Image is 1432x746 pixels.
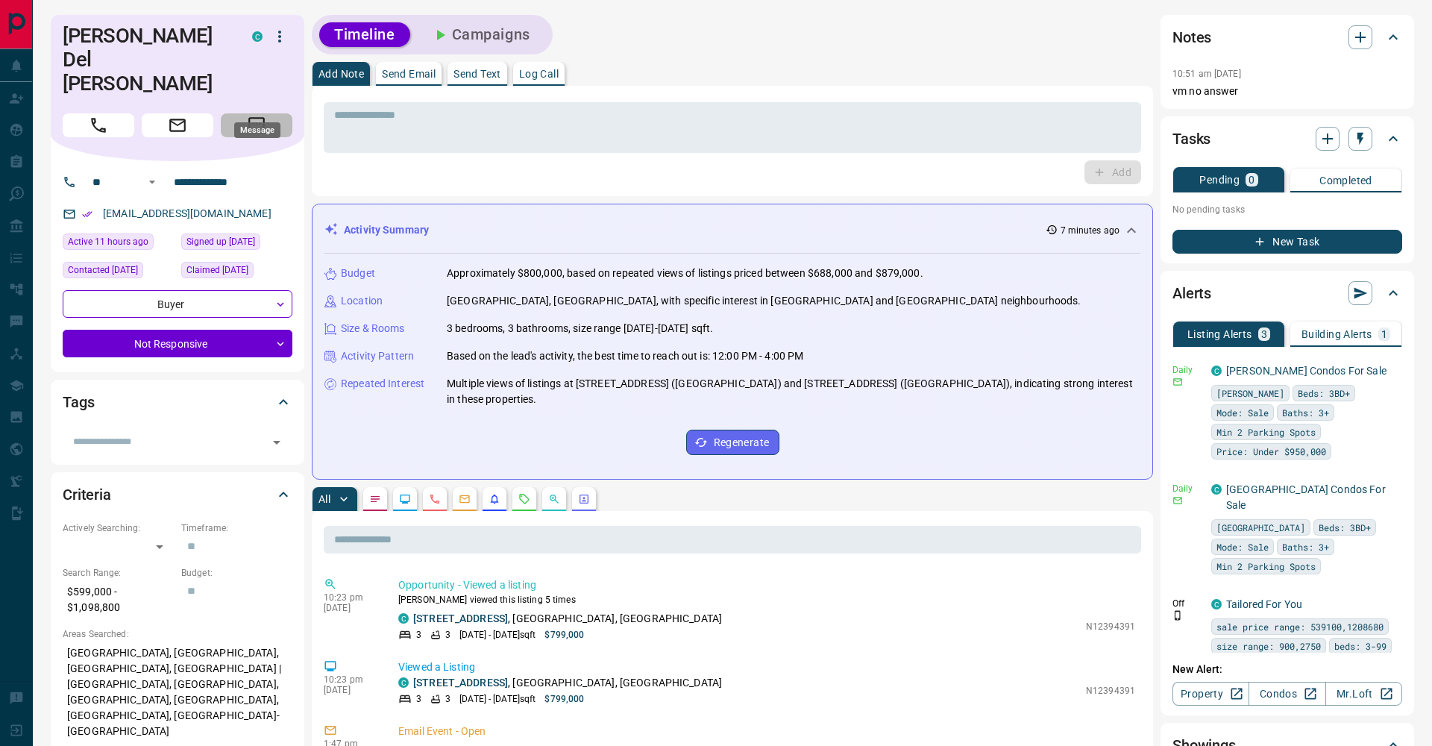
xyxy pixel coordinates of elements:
p: 3 [1261,329,1267,339]
svg: Email [1172,377,1183,387]
button: Regenerate [686,430,779,455]
p: Email Event - Open [398,724,1135,739]
p: Opportunity - Viewed a listing [398,577,1135,593]
div: Tasks [1172,121,1402,157]
p: $799,000 [544,692,584,706]
span: Email [142,113,213,137]
span: Beds: 3BD+ [1319,520,1371,535]
svg: Requests [518,493,530,505]
p: [GEOGRAPHIC_DATA], [GEOGRAPHIC_DATA], with specific interest in [GEOGRAPHIC_DATA] and [GEOGRAPHIC... [447,293,1081,309]
span: [GEOGRAPHIC_DATA] [1216,520,1305,535]
a: Condos [1249,682,1325,706]
div: Sun May 26 2024 [181,262,292,283]
div: Buyer [63,290,292,318]
p: 10:51 am [DATE] [1172,69,1241,79]
svg: Calls [429,493,441,505]
p: Send Text [453,69,501,79]
div: Fri Aug 01 2025 [63,262,174,283]
span: Mode: Sale [1216,405,1269,420]
div: Thu Sep 11 2025 [63,233,174,254]
span: Message [221,113,292,137]
button: Open [266,432,287,453]
div: Message [234,122,280,138]
a: Tailored For You [1226,598,1302,610]
span: Min 2 Parking Spots [1216,559,1316,574]
div: condos.ca [1211,599,1222,609]
p: Activity Pattern [341,348,414,364]
p: No pending tasks [1172,198,1402,221]
p: Activity Summary [344,222,429,238]
span: Signed up [DATE] [186,234,255,249]
h2: Tasks [1172,127,1210,151]
div: condos.ca [398,677,409,688]
p: 3 [445,692,450,706]
span: Baths: 3+ [1282,539,1329,554]
p: [DATE] [324,685,376,695]
svg: Listing Alerts [489,493,500,505]
button: Open [143,173,161,191]
p: $599,000 - $1,098,800 [63,580,174,620]
span: Active 11 hours ago [68,234,148,249]
p: Completed [1319,175,1372,186]
p: Add Note [318,69,364,79]
p: Budget: [181,566,292,580]
div: Notes [1172,19,1402,55]
p: Budget [341,266,375,281]
span: Price: Under $950,000 [1216,444,1326,459]
p: Daily [1172,482,1202,495]
p: 3 [416,692,421,706]
div: Not Responsive [63,330,292,357]
svg: Email [1172,495,1183,506]
p: All [318,494,330,504]
p: , [GEOGRAPHIC_DATA], [GEOGRAPHIC_DATA] [413,675,722,691]
a: Property [1172,682,1249,706]
p: Multiple views of listings at [STREET_ADDRESS] ([GEOGRAPHIC_DATA]) and [STREET_ADDRESS] ([GEOGRAP... [447,376,1140,407]
h1: [PERSON_NAME] Del [PERSON_NAME] [63,24,230,95]
p: Daily [1172,363,1202,377]
h2: Notes [1172,25,1211,49]
svg: Push Notification Only [1172,610,1183,621]
span: Contacted [DATE] [68,263,138,278]
p: , [GEOGRAPHIC_DATA], [GEOGRAPHIC_DATA] [413,611,722,627]
p: 3 [445,628,450,642]
p: Send Email [382,69,436,79]
p: Listing Alerts [1187,329,1252,339]
p: 0 [1249,175,1254,185]
svg: Lead Browsing Activity [399,493,411,505]
p: Timeframe: [181,521,292,535]
p: vm no answer [1172,84,1402,99]
p: Areas Searched: [63,627,292,641]
a: Mr.Loft [1325,682,1402,706]
p: 3 bedrooms, 3 bathrooms, size range [DATE]-[DATE] sqft. [447,321,713,336]
p: 3 [416,628,421,642]
span: Call [63,113,134,137]
span: [PERSON_NAME] [1216,386,1284,401]
p: Approximately $800,000, based on repeated views of listings priced between $688,000 and $879,000. [447,266,923,281]
p: [GEOGRAPHIC_DATA], [GEOGRAPHIC_DATA], [GEOGRAPHIC_DATA], [GEOGRAPHIC_DATA] | [GEOGRAPHIC_DATA], [... [63,641,292,744]
p: Building Alerts [1301,329,1372,339]
svg: Notes [369,493,381,505]
p: 10:23 pm [324,592,376,603]
a: [EMAIL_ADDRESS][DOMAIN_NAME] [103,207,271,219]
span: size range: 900,2750 [1216,639,1321,653]
span: Beds: 3BD+ [1298,386,1350,401]
h2: Criteria [63,483,111,507]
h2: Alerts [1172,281,1211,305]
button: New Task [1172,230,1402,254]
button: Timeline [319,22,410,47]
p: Size & Rooms [341,321,405,336]
div: Alerts [1172,275,1402,311]
div: Activity Summary7 minutes ago [324,216,1140,244]
p: Repeated Interest [341,376,424,392]
p: [DATE] - [DATE] sqft [459,628,536,642]
p: Location [341,293,383,309]
p: Search Range: [63,566,174,580]
div: condos.ca [1211,484,1222,495]
div: Criteria [63,477,292,513]
h2: Tags [63,390,94,414]
span: Min 2 Parking Spots [1216,424,1316,439]
a: [STREET_ADDRESS] [413,677,508,689]
p: [DATE] - [DATE] sqft [459,692,536,706]
p: [DATE] [324,603,376,613]
p: Based on the lead's activity, the best time to reach out is: 12:00 PM - 4:00 PM [447,348,803,364]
